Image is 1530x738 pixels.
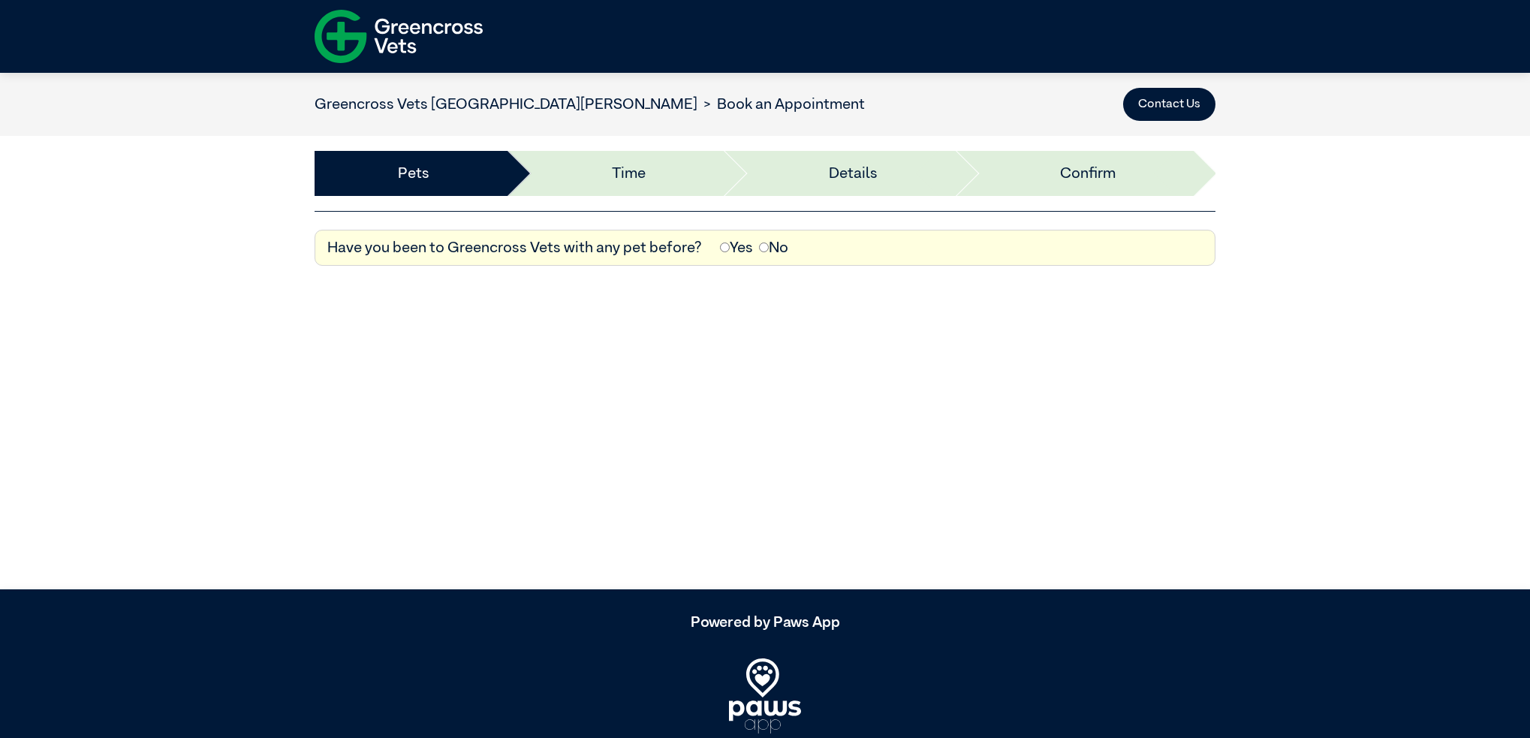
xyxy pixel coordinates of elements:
button: Contact Us [1123,88,1215,121]
li: Book an Appointment [697,93,865,116]
img: PawsApp [729,658,801,733]
img: f-logo [315,4,483,69]
a: Greencross Vets [GEOGRAPHIC_DATA][PERSON_NAME] [315,97,697,112]
label: No [759,236,788,259]
input: No [759,242,769,252]
label: Have you been to Greencross Vets with any pet before? [327,236,702,259]
nav: breadcrumb [315,93,865,116]
a: Pets [398,162,429,185]
input: Yes [720,242,730,252]
label: Yes [720,236,753,259]
h5: Powered by Paws App [315,613,1215,631]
